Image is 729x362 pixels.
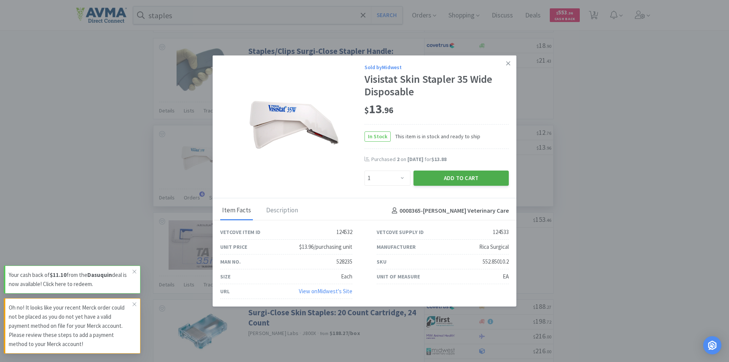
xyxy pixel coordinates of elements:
[4,298,140,354] a: Oh no! It looks like your recent Merck order could not be placed as you do not yet have a valid p...
[364,63,509,71] div: Sold by Midwest
[391,132,480,141] span: This item is in stock and ready to ship
[9,270,133,289] p: Your cash back of from the deal is now available! Click here to redeem.
[377,258,387,266] div: SKU
[220,201,253,220] div: Item Facts
[243,75,342,174] img: 504239d2f7484a60b508e692d4b59084_124533.jpeg
[407,156,423,163] span: [DATE]
[377,228,424,236] div: Vetcove Supply ID
[503,272,509,281] div: EA
[336,257,352,266] div: 528235
[336,228,352,237] div: 124532
[299,288,352,295] a: View onMidwest's Site
[364,73,509,98] div: Visistat Skin Stapler 35 Wide Disposable
[364,101,393,117] span: 13
[220,228,260,236] div: Vetcove Item ID
[220,243,247,251] div: Unit Price
[413,171,509,186] button: Add to Cart
[220,287,230,296] div: URL
[377,243,416,251] div: Manufacturer
[382,105,393,115] span: . 96
[364,105,369,115] span: $
[479,242,509,251] div: Rica Surgical
[341,272,352,281] div: Each
[377,272,420,281] div: Unit of Measure
[50,271,66,278] strong: $11.10
[397,156,399,163] span: 2
[389,206,509,216] h4: 0008365 - [PERSON_NAME] Veterinary Care
[493,228,509,237] div: 124533
[264,201,300,220] div: Description
[9,303,133,349] p: Oh no! It looks like your recent Merck order could not be placed as you do not yet have a valid p...
[483,257,509,266] div: 552.85010.2
[87,271,112,278] strong: Dasuquin
[371,156,509,163] div: Purchased on for
[220,258,241,266] div: Man No.
[365,132,390,141] span: In Stock
[220,272,230,281] div: Size
[299,242,352,251] div: $13.96/purchasing unit
[431,156,447,163] span: $13.88
[703,336,721,354] div: Open Intercom Messenger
